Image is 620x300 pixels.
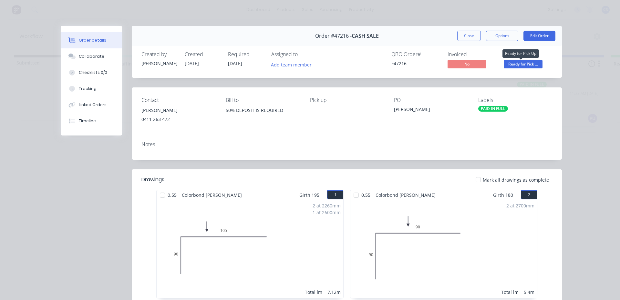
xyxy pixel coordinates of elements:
div: Checklists 0/0 [79,70,107,75]
span: [DATE] [228,60,242,66]
div: Bill to [226,97,300,103]
div: Notes [141,141,552,147]
button: Linked Orders [61,97,122,113]
div: QBO Order # [391,51,440,57]
div: Created [185,51,220,57]
button: Order details [61,32,122,48]
div: Drawings [141,176,164,184]
div: 2 at 2700mm [506,202,534,209]
div: [PERSON_NAME] [141,60,177,67]
div: Linked Orders [79,102,107,108]
span: 0.55 [165,190,179,200]
div: 5.4m [524,289,534,295]
div: 7.12m [327,289,341,295]
span: Mark all drawings as complete [483,176,549,183]
button: Close [457,31,481,41]
span: [DATE] [185,60,199,66]
div: 0411 263 472 [141,115,215,124]
div: [PERSON_NAME] [141,106,215,115]
div: Required [228,51,263,57]
div: 090902 at 2700mmTotal lm5.4m [350,200,537,298]
button: Timeline [61,113,122,129]
div: PO [394,97,468,103]
button: Add team member [268,60,315,69]
div: Created by [141,51,177,57]
span: Colorbond [PERSON_NAME] [179,190,244,200]
button: 1 [327,190,343,199]
div: Pick up [310,97,384,103]
span: Girth 195 [299,190,319,200]
button: Tracking [61,81,122,97]
span: No [448,60,486,68]
button: Checklists 0/0 [61,65,122,81]
div: Contact [141,97,215,103]
div: 2 at 2260mm [313,202,341,209]
button: 2 [521,190,537,199]
div: Collaborate [79,54,104,59]
div: Order details [79,37,106,43]
div: 1 at 2600mm [313,209,341,216]
span: Order #47216 - [315,33,352,39]
button: Options [486,31,518,41]
div: [PERSON_NAME]0411 263 472 [141,106,215,126]
button: Ready for Pick ... [504,60,542,70]
span: CASH SALE [352,33,379,39]
div: [PERSON_NAME] [394,106,468,115]
div: Tracking [79,86,97,92]
div: Labels [478,97,552,103]
span: 0.55 [359,190,373,200]
div: Timeline [79,118,96,124]
div: 0901052 at 2260mm1 at 2600mmTotal lm7.12m [157,200,343,298]
div: Ready for Pick Up [502,49,539,58]
div: Total lm [501,289,519,295]
div: Invoiced [448,51,496,57]
span: Girth 180 [493,190,513,200]
div: 50% DEPOSIT IS REQUIRED [226,106,300,115]
button: Edit Order [523,31,555,41]
div: F47216 [391,60,440,67]
div: PAID IN FULL [478,106,508,112]
div: Assigned to [271,51,336,57]
span: Colorbond [PERSON_NAME] [373,190,438,200]
span: Ready for Pick ... [504,60,542,68]
button: Add team member [271,60,315,69]
div: 50% DEPOSIT IS REQUIRED [226,106,300,126]
button: Collaborate [61,48,122,65]
div: Total lm [305,289,322,295]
